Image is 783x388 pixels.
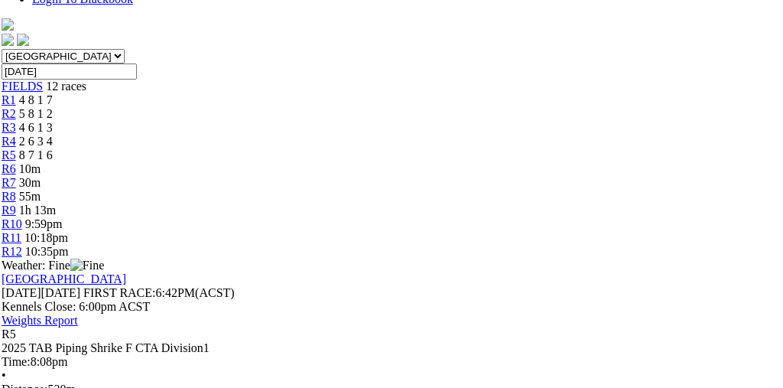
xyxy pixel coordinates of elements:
[2,93,16,106] a: R1
[2,190,16,203] a: R8
[2,176,16,189] a: R7
[2,272,126,285] a: [GEOGRAPHIC_DATA]
[19,204,56,217] span: 1h 13m
[2,107,16,120] a: R2
[19,148,53,161] span: 8 7 1 6
[19,162,41,175] span: 10m
[19,121,53,134] span: 4 6 1 3
[2,204,16,217] a: R9
[2,328,16,341] span: R5
[19,107,53,120] span: 5 8 1 2
[25,245,69,258] span: 10:35pm
[2,259,104,272] span: Weather: Fine
[24,231,68,244] span: 10:18pm
[2,121,16,134] a: R3
[83,286,155,299] span: FIRST RACE:
[2,18,14,31] img: logo-grsa-white.png
[2,369,6,382] span: •
[2,314,78,327] a: Weights Report
[19,93,53,106] span: 4 8 1 7
[19,176,41,189] span: 30m
[2,341,772,355] div: 2025 TAB Piping Shrike F CTA Division1
[19,135,53,148] span: 2 6 3 4
[19,190,41,203] span: 55m
[2,80,43,93] a: FIELDS
[25,217,63,230] span: 9:59pm
[83,286,235,299] span: 6:42PM(ACST)
[2,245,22,258] a: R12
[70,259,104,272] img: Fine
[2,231,21,244] a: R11
[2,300,772,314] div: Kennels Close: 6:00pm ACST
[2,162,16,175] a: R6
[17,34,29,46] img: twitter.svg
[2,286,41,299] span: [DATE]
[2,355,772,369] div: 8:08pm
[2,286,80,299] span: [DATE]
[2,135,16,148] a: R4
[2,64,137,80] input: Select date
[2,34,14,46] img: facebook.svg
[46,80,86,93] span: 12 races
[2,217,22,230] a: R10
[2,148,16,161] a: R5
[2,355,31,368] span: Time:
